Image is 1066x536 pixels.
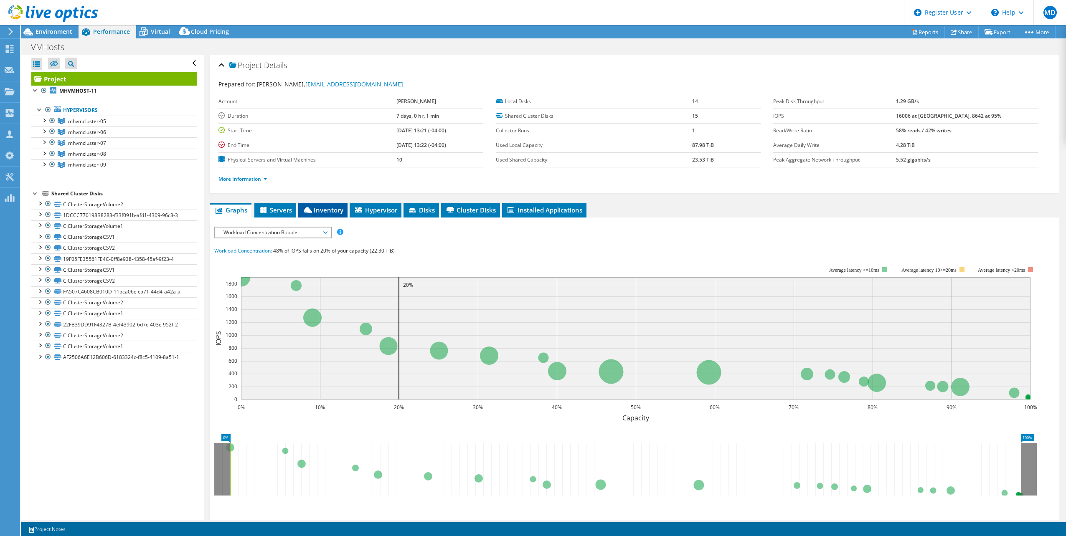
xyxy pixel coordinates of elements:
span: Performance [93,28,130,35]
a: Project [31,72,197,86]
span: Inventory [302,206,343,214]
a: 1DCCC770198B8283-f33f091b-afd1-4309-96c3-3 [31,210,197,220]
a: Export [978,25,1017,38]
a: mhvmcluster-06 [31,126,197,137]
label: Shared Cluster Disks [496,112,692,120]
b: [DATE] 13:21 (-04:00) [396,127,446,134]
span: Workload Concentration: [214,247,272,254]
b: [PERSON_NAME] [396,98,436,105]
a: Reports [905,25,945,38]
label: Account [218,97,396,106]
b: 1 [692,127,695,134]
text: Average latency >20ms [978,267,1025,273]
b: 23.53 TiB [692,156,714,163]
label: Prepared for: [218,80,256,88]
span: mhvmcluster-09 [68,161,106,168]
b: 58% reads / 42% writes [896,127,952,134]
span: Environment [36,28,72,35]
span: Cloud Pricing [191,28,229,35]
a: More [1017,25,1056,38]
text: 80% [868,404,878,411]
b: 1.29 GB/s [896,98,919,105]
div: Shared Cluster Disks [51,189,197,199]
a: C:ClusterStorageVolume2 [31,199,197,210]
a: C:ClusterStorageCSV2 [31,243,197,253]
a: MHVMHOST-11 [31,86,197,96]
a: C:ClusterStorageCSV1 [31,264,197,275]
label: Peak Aggregate Network Throughput [773,156,896,164]
b: MHVMHOST-11 [59,87,97,94]
text: 1600 [226,293,237,300]
b: 10 [396,156,402,163]
tspan: Average latency 10<=20ms [901,267,957,273]
text: 1000 [226,331,237,339]
label: Collector Runs [496,126,692,135]
a: AF2506A6E12B606D-6183324c-f8c5-4109-8a51-1 [31,352,197,363]
span: mhvmcluster-06 [68,129,106,136]
h1: VMHosts [27,43,77,52]
a: mhvmcluster-09 [31,159,197,170]
text: 10% [315,404,325,411]
label: Physical Servers and Virtual Machines [218,156,396,164]
label: Used Shared Capacity [496,156,692,164]
label: Start Time [218,126,396,135]
a: Project Notes [23,524,71,534]
span: Cluster Disks [445,206,496,214]
b: 16006 at [GEOGRAPHIC_DATA], 8642 at 95% [896,112,1001,119]
label: Average Daily Write [773,141,896,149]
text: IOPS [214,331,223,346]
a: C:ClusterStorageVolume2 [31,297,197,308]
text: 50% [631,404,641,411]
span: mhvmcluster-07 [68,139,106,147]
text: 30% [473,404,483,411]
label: Peak Disk Throughput [773,97,896,106]
span: Project [229,61,262,70]
a: 19F05FE35561FE4C-0ff8e938-4358-45af-9f23-4 [31,253,197,264]
b: 87.98 TiB [692,142,714,149]
span: 48% of IOPS falls on 20% of your capacity (22.30 TiB) [273,247,395,254]
a: C:ClusterStorageCSV2 [31,275,197,286]
span: MD [1043,6,1057,19]
a: C:ClusterStorageCSV1 [31,232,197,243]
a: FA507C4608CB010D-115ca06c-c571-44d4-a42a-a [31,286,197,297]
span: Disks [408,206,435,214]
a: 22FB39DD91F4327B-4ef43902-6d7c-403c-952f-2 [31,319,197,330]
a: More Information [218,175,267,182]
span: mhvmcluster-08 [68,150,106,157]
a: C:ClusterStorageVolume1 [31,220,197,231]
a: mhvmcluster-07 [31,137,197,148]
span: [PERSON_NAME], [257,80,403,88]
text: 20% [394,404,404,411]
text: 100% [1024,404,1037,411]
label: End Time [218,141,396,149]
a: [EMAIL_ADDRESS][DOMAIN_NAME] [305,80,403,88]
text: 1200 [226,319,237,326]
text: 0% [237,404,244,411]
label: Used Local Capacity [496,141,692,149]
span: Servers [259,206,292,214]
tspan: Average latency <=10ms [829,267,879,273]
b: 7 days, 0 hr, 1 min [396,112,439,119]
b: 14 [692,98,698,105]
a: Hypervisors [31,105,197,116]
b: [DATE] 13:22 (-04:00) [396,142,446,149]
b: 4.28 TiB [896,142,915,149]
span: mhvmcluster-05 [68,118,106,125]
text: 1800 [226,280,237,287]
span: Hypervisor [354,206,397,214]
span: Virtual [151,28,170,35]
text: 400 [228,370,237,377]
b: 5.52 gigabits/s [896,156,931,163]
label: Read/Write Ratio [773,126,896,135]
label: Duration [218,112,396,120]
text: Capacity [622,413,650,422]
text: 800 [228,344,237,351]
a: mhvmcluster-05 [31,116,197,126]
text: 200 [228,383,237,390]
text: 20% [403,281,413,288]
a: C:ClusterStorageVolume1 [31,308,197,319]
label: IOPS [773,112,896,120]
text: 60% [710,404,720,411]
span: Details [264,60,287,70]
label: Local Disks [496,97,692,106]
